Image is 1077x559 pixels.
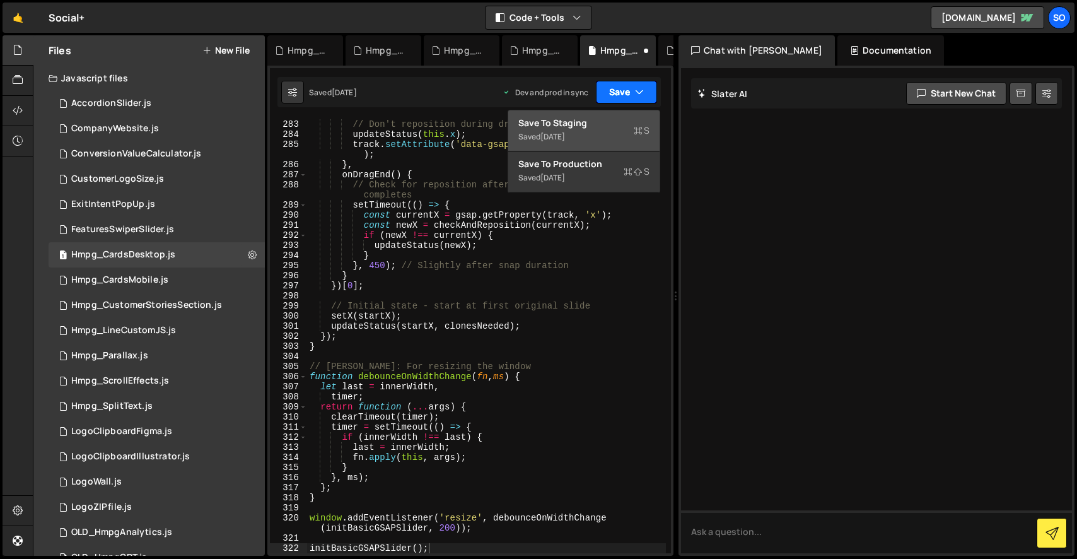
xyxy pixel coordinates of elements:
div: 301 [270,321,307,331]
div: Hmpg_Parallax.js [366,44,406,57]
div: 314 [270,452,307,462]
div: 306 [270,372,307,382]
h2: Slater AI [697,88,748,100]
div: 322 [270,543,307,553]
div: FeaturesSwiperSlider.js [71,224,174,235]
span: S [624,165,649,178]
div: 15116/47767.js [49,394,265,419]
div: ExitIntentPopUp.js [71,199,155,210]
div: Save to Staging [518,117,649,129]
div: 320 [270,513,307,533]
div: 298 [270,291,307,301]
div: 288 [270,180,307,200]
div: 15116/40766.js [49,192,265,217]
div: OLD_HmpgAnalytics.js [71,527,172,538]
div: 319 [270,503,307,513]
div: Documentation [837,35,944,66]
div: LogoZIPfile.js [71,502,132,513]
div: Hmpg_CardsMobile.js [71,274,168,286]
div: 293 [270,240,307,250]
span: S [634,124,649,137]
div: 15116/40946.js [49,141,265,167]
h2: Files [49,44,71,57]
div: 316 [270,473,307,483]
div: Saved [518,170,649,185]
div: 285 [270,139,307,160]
div: Hmpg_SplitText.js [71,401,153,412]
div: 295 [270,261,307,271]
div: Saved [309,87,357,98]
div: 15116/40349.js [49,116,265,141]
a: [DOMAIN_NAME] [931,6,1044,29]
div: 290 [270,210,307,220]
div: 304 [270,351,307,362]
div: 315 [270,462,307,473]
div: 289 [270,200,307,210]
div: Hmpg_SplitText.js [522,44,562,57]
div: Social+ [49,10,84,25]
div: 292 [270,230,307,240]
div: 15116/40336.js [49,419,265,444]
div: 15116/47009.js [49,495,265,520]
div: 15116/47106.js [49,242,265,268]
div: [DATE] [540,172,565,183]
div: 299 [270,301,307,311]
div: Save to Production [518,158,649,170]
div: Javascript files [33,66,265,91]
div: 291 [270,220,307,230]
div: 286 [270,160,307,170]
div: 15116/47872.js [49,318,265,343]
div: 317 [270,483,307,493]
div: 305 [270,362,307,372]
div: 297 [270,281,307,291]
div: Hmpg_CustomerStoriesSection.js [288,44,328,57]
div: [DATE] [332,87,357,98]
div: Saved [518,129,649,144]
div: 300 [270,311,307,321]
div: Dev and prod in sync [503,87,588,98]
div: AccordionSlider.js [71,98,151,109]
span: 1 [59,251,67,261]
div: 283 [270,119,307,129]
div: Hmpg_CardsDesktop.js [600,44,641,57]
div: So [1048,6,1071,29]
div: Hmpg_Parallax.js [71,350,148,362]
div: 15116/47945.js [49,368,265,394]
div: Hmpg_LineCustomJS.js [71,325,176,336]
div: CompanyWebsite.js [71,123,159,134]
div: LogoClipboardIllustrator.js [71,451,190,462]
div: 15116/40353.js [49,167,265,192]
div: 15116/46100.js [49,469,265,495]
div: 313 [270,442,307,452]
a: 🤙 [3,3,33,33]
div: 15116/40701.js [49,217,265,242]
div: 321 [270,533,307,543]
div: 15116/47892.js [49,343,265,368]
button: Save [596,81,657,103]
div: 307 [270,382,307,392]
button: New File [202,45,250,56]
div: 15116/47105.js [49,268,265,293]
div: 309 [270,402,307,412]
div: 303 [270,341,307,351]
button: Save to ProductionS Saved[DATE] [508,151,660,192]
button: Code + Tools [486,6,591,29]
div: 15116/42838.js [49,444,265,469]
div: LogoWall.js [71,476,122,488]
div: 312 [270,432,307,442]
div: 15116/41115.js [49,91,265,116]
div: Hmpg_LineCustomJS.js [444,44,484,57]
div: 311 [270,422,307,432]
div: Hmpg_ScrollEffects.js [71,375,169,387]
div: 294 [270,250,307,261]
button: Save to StagingS Saved[DATE] [508,110,660,151]
div: 296 [270,271,307,281]
button: Start new chat [906,82,1006,105]
div: [DATE] [540,131,565,142]
div: 15116/40702.js [49,520,265,545]
div: Chat with [PERSON_NAME] [678,35,835,66]
div: 308 [270,392,307,402]
div: 302 [270,331,307,341]
div: 310 [270,412,307,422]
div: Hmpg_CustomerStoriesSection.js [71,300,222,311]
